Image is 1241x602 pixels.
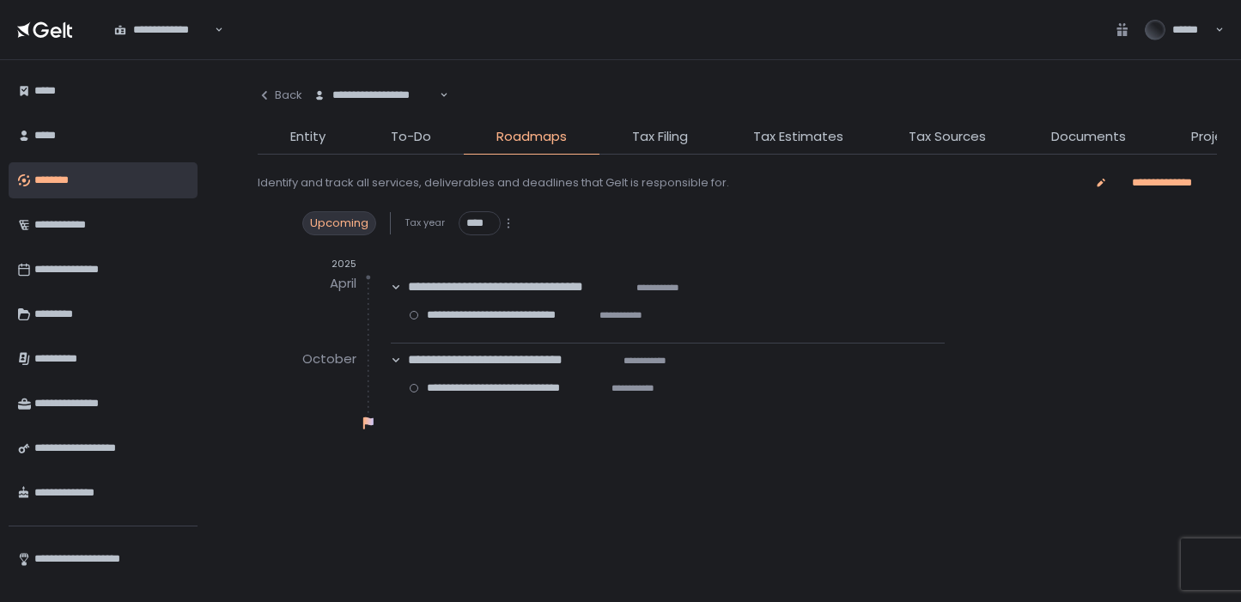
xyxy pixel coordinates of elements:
div: October [302,346,356,374]
div: Search for option [302,77,448,113]
span: Documents [1051,127,1126,147]
button: Back [258,77,302,113]
span: Roadmaps [496,127,567,147]
div: Identify and track all services, deliverables and deadlines that Gelt is responsible for. [258,175,729,191]
span: Entity [290,127,325,147]
span: Tax Estimates [753,127,843,147]
span: Tax Filing [632,127,688,147]
div: April [330,271,356,298]
div: 2025 [258,258,356,271]
input: Search for option [212,21,213,39]
div: Back [258,88,302,103]
span: Tax year [405,216,445,229]
div: Upcoming [302,211,376,235]
span: Tax Sources [909,127,986,147]
input: Search for option [437,87,438,104]
span: To-Do [391,127,431,147]
div: Search for option [103,12,223,48]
